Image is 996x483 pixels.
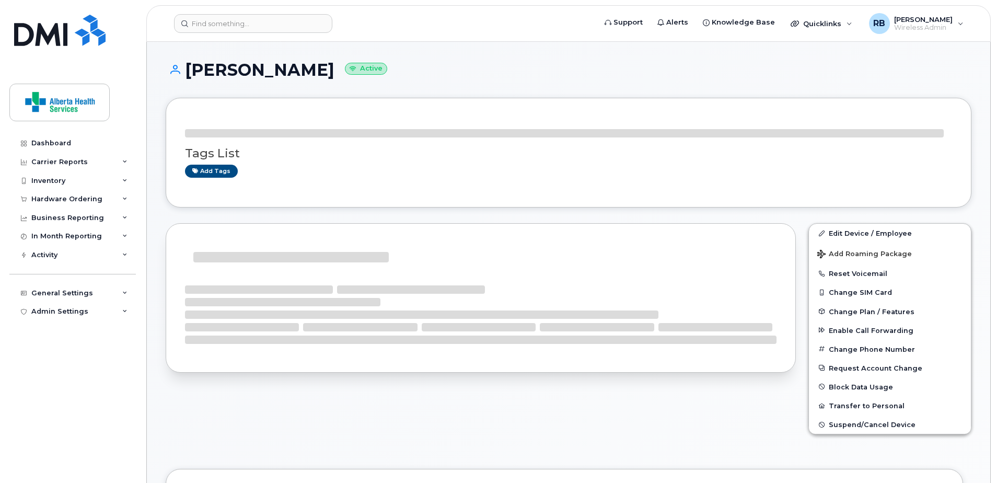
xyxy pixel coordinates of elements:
[809,224,971,243] a: Edit Device / Employee
[809,415,971,434] button: Suspend/Cancel Device
[809,340,971,359] button: Change Phone Number
[809,321,971,340] button: Enable Call Forwarding
[829,307,914,315] span: Change Plan / Features
[185,165,238,178] a: Add tags
[809,243,971,264] button: Add Roaming Package
[817,250,912,260] span: Add Roaming Package
[166,61,971,79] h1: [PERSON_NAME]
[809,396,971,415] button: Transfer to Personal
[829,326,913,334] span: Enable Call Forwarding
[185,147,952,160] h3: Tags List
[809,264,971,283] button: Reset Voicemail
[809,302,971,321] button: Change Plan / Features
[829,421,916,429] span: Suspend/Cancel Device
[809,359,971,377] button: Request Account Change
[809,283,971,302] button: Change SIM Card
[345,63,387,75] small: Active
[809,377,971,396] button: Block Data Usage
